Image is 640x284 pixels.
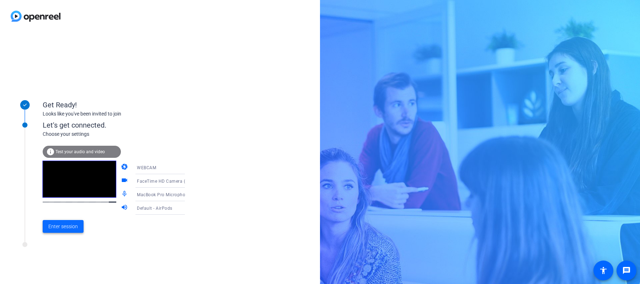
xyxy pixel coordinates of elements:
mat-icon: videocam [121,177,129,185]
div: Choose your settings [43,130,199,138]
mat-icon: accessibility [599,266,608,275]
span: Default - AirPods [137,206,172,211]
span: WEBCAM [137,165,156,170]
mat-icon: info [46,148,55,156]
span: MacBook Pro Microphone (Built-in) [137,192,209,197]
span: FaceTime HD Camera (1C1C:B782) [137,178,210,184]
mat-icon: message [622,266,631,275]
mat-icon: mic_none [121,190,129,199]
mat-icon: camera [121,163,129,172]
div: Let's get connected. [43,120,199,130]
span: Test your audio and video [55,149,105,154]
button: Enter session [43,220,84,233]
div: Get Ready! [43,100,185,110]
div: Looks like you've been invited to join [43,110,185,118]
mat-icon: volume_up [121,204,129,212]
span: Enter session [48,223,78,230]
